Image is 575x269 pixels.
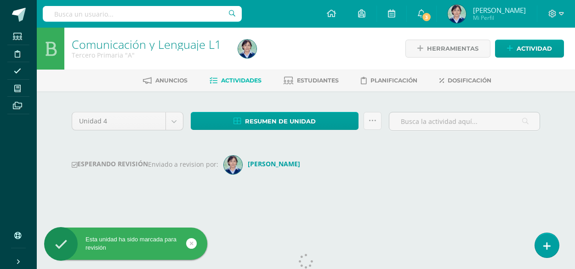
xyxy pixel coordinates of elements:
a: [PERSON_NAME] [224,159,304,168]
span: 3 [421,12,432,22]
a: Comunicación y Lenguaje L1 [72,36,221,52]
span: Resumen de unidad [245,113,316,130]
img: 65c91f6249f71c378918a2015d22ea4a.png [224,156,242,174]
h1: Comunicación y Lenguaje L1 [72,38,227,51]
span: Enviado a revision por: [148,159,218,168]
span: Herramientas [427,40,478,57]
span: Dosificación [448,77,491,84]
a: Unidad 4 [72,112,183,130]
a: Actividades [210,73,262,88]
span: Planificación [370,77,417,84]
div: Esta unidad ha sido marcada para revisión [44,235,207,252]
strong: ESPERANDO REVISIÓN [72,159,148,168]
span: Anuncios [155,77,188,84]
strong: [PERSON_NAME] [248,159,300,168]
a: Actividad [495,40,564,58]
span: Mi Perfil [473,14,526,22]
span: Actividad [517,40,552,57]
span: Unidad 4 [79,112,159,130]
input: Busca la actividad aquí... [389,112,540,130]
a: Anuncios [143,73,188,88]
span: Estudiantes [297,77,339,84]
input: Busca un usuario... [43,6,242,22]
span: Actividades [221,77,262,84]
span: [PERSON_NAME] [473,6,526,15]
a: Resumen de unidad [191,112,359,130]
img: c515940765bb2a7520d7eaada613f0d0.png [238,40,256,58]
div: Tercero Primaria 'A' [72,51,227,59]
a: Planificación [361,73,417,88]
img: c515940765bb2a7520d7eaada613f0d0.png [448,5,466,23]
a: Herramientas [405,40,490,58]
a: Estudiantes [284,73,339,88]
a: Dosificación [439,73,491,88]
